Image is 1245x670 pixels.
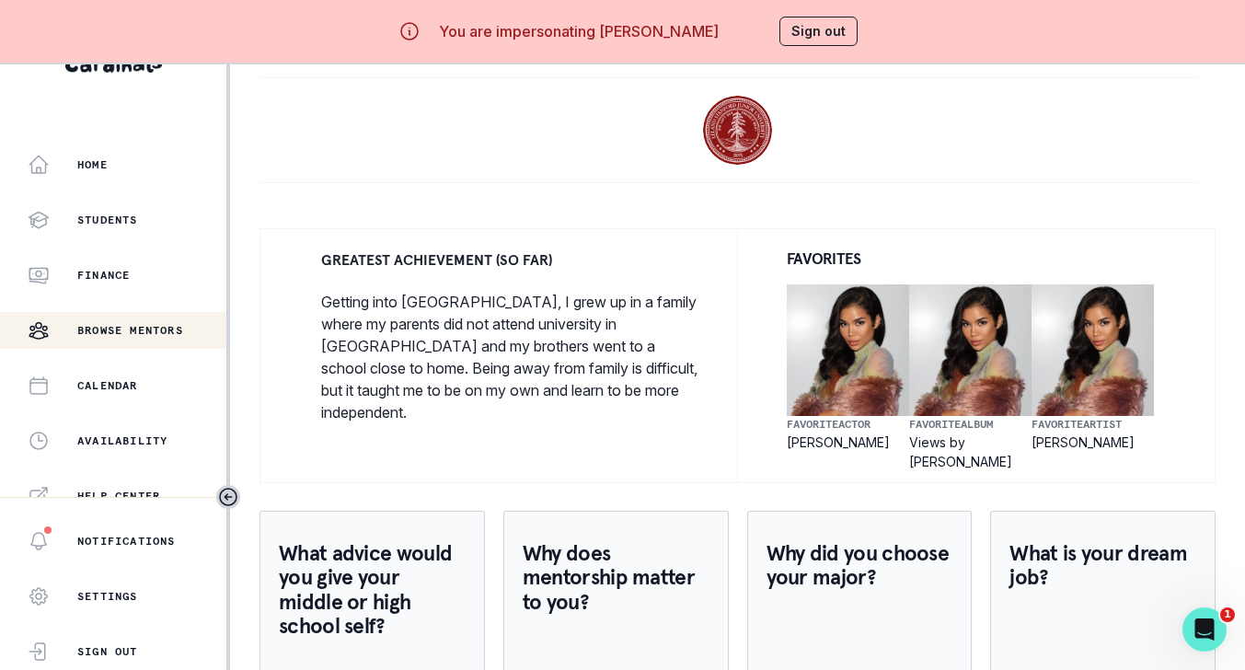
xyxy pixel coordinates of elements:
p: GREATEST ACHIEVEMENT (SO FAR) [321,248,552,271]
p: Help Center [77,489,160,503]
iframe: Intercom live chat [1182,607,1227,652]
p: FAVORITE ACTOR [787,416,909,433]
p: FAVORITE ALBUM [909,416,1032,433]
button: Toggle sidebar [216,485,240,509]
p: FAVORITES [787,240,861,277]
p: Why did you choose your major? [767,541,953,590]
p: What advice would you give your middle or high school self? [279,541,466,639]
p: You are impersonating [PERSON_NAME] [439,20,719,42]
img: Favorite image [787,284,909,416]
p: Sign Out [77,644,138,659]
p: Notifications [77,534,176,549]
button: Sign out [779,17,858,46]
img: Stanford University II [703,96,772,165]
p: Why does mentorship matter to you? [523,541,709,614]
p: [PERSON_NAME] [787,433,909,452]
img: Favorite image [1032,284,1154,416]
p: Calendar [77,378,138,393]
p: What is your dream job? [1009,541,1196,590]
p: Settings [77,589,138,604]
span: 1 [1220,607,1235,622]
p: Browse Mentors [77,323,183,338]
p: Availability [77,433,167,448]
p: Views by [PERSON_NAME] [909,433,1032,471]
p: Home [77,157,108,172]
p: Students [77,213,138,227]
p: Getting into [GEOGRAPHIC_DATA], I grew up in a family where my parents did not attend university ... [321,291,699,423]
p: [PERSON_NAME] [1032,433,1154,452]
img: Favorite image [909,284,1032,416]
p: Finance [77,268,130,283]
p: FAVORITE ARTIST [1032,416,1154,433]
